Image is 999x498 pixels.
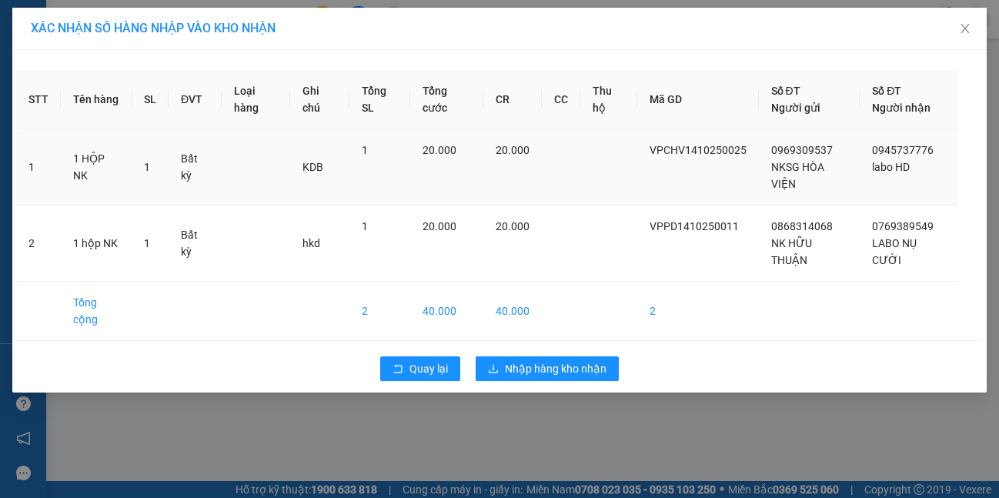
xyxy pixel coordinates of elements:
[362,220,368,232] span: 1
[771,237,812,266] span: NK HỮU THUẬN
[637,282,759,341] td: 2
[362,144,368,156] span: 1
[476,356,619,381] button: downloadNhập hàng kho nhận
[290,70,349,129] th: Ghi chú
[872,102,931,114] span: Người nhận
[496,220,530,232] span: 20.000
[16,206,61,282] td: 2
[302,161,323,173] span: KDB
[872,237,917,266] span: LABO NỤ CƯỜI
[580,70,636,129] th: Thu hộ
[222,70,290,129] th: Loại hàng
[771,144,833,156] span: 0969309537
[872,85,901,97] span: Số ĐT
[483,70,542,129] th: CR
[410,70,483,129] th: Tổng cước
[61,282,132,341] td: Tổng cộng
[132,70,169,129] th: SL
[169,129,222,206] td: Bất kỳ
[61,70,132,129] th: Tên hàng
[872,144,934,156] span: 0945737776
[380,356,460,381] button: rollbackQuay lại
[637,70,759,129] th: Mã GD
[169,70,222,129] th: ĐVT
[349,282,411,341] td: 2
[483,282,542,341] td: 40.000
[16,129,61,206] td: 1
[542,70,580,129] th: CC
[650,220,739,232] span: VPPD1410250011
[302,237,320,249] span: hkd
[31,21,276,35] span: XÁC NHẬN SỐ HÀNG NHẬP VÀO KHO NHẬN
[771,102,820,114] span: Người gửi
[410,282,483,341] td: 40.000
[144,237,150,249] span: 1
[650,144,747,156] span: VPCHV1410250025
[409,360,448,377] span: Quay lại
[496,144,530,156] span: 20.000
[423,220,456,232] span: 20.000
[944,8,987,51] button: Close
[393,363,403,376] span: rollback
[505,360,606,377] span: Nhập hàng kho nhận
[771,161,824,190] span: NKSG HÒA VIỆN
[423,144,456,156] span: 20.000
[349,70,411,129] th: Tổng SL
[61,206,132,282] td: 1 hộp NK
[872,161,910,173] span: labo HD
[771,220,833,232] span: 0868314068
[488,363,499,376] span: download
[169,206,222,282] td: Bất kỳ
[771,85,800,97] span: Số ĐT
[16,70,61,129] th: STT
[959,22,971,35] span: close
[872,220,934,232] span: 0769389549
[144,161,150,173] span: 1
[61,129,132,206] td: 1 HỘP NK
